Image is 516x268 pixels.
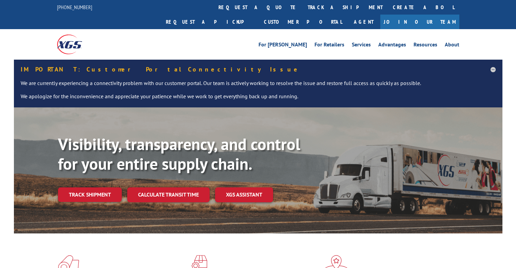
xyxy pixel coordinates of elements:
a: Join Our Team [380,15,459,29]
a: Calculate transit time [127,187,210,202]
p: We are currently experiencing a connectivity problem with our customer portal. Our team is active... [21,79,496,93]
a: XGS ASSISTANT [215,187,273,202]
h5: IMPORTANT: Customer Portal Connectivity Issue [21,66,496,73]
a: Request a pickup [161,15,259,29]
a: About [445,42,459,49]
p: We apologize for the inconvenience and appreciate your patience while we work to get everything b... [21,92,496,101]
a: [PHONE_NUMBER] [57,4,92,11]
a: For Retailers [314,42,344,49]
a: Track shipment [58,187,122,202]
a: Customer Portal [259,15,347,29]
a: Resources [414,42,437,49]
a: Advantages [378,42,406,49]
a: Agent [347,15,380,29]
a: For [PERSON_NAME] [259,42,307,49]
b: Visibility, transparency, and control for your entire supply chain. [58,133,300,174]
a: Services [352,42,371,49]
